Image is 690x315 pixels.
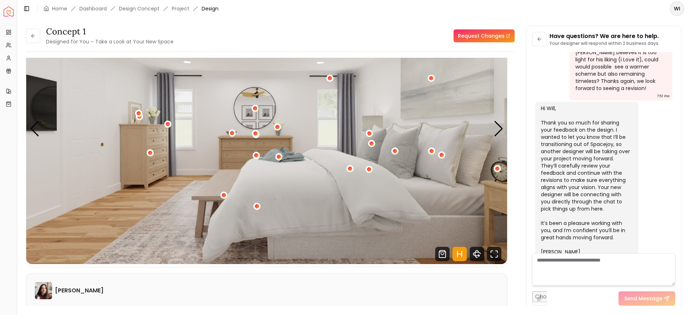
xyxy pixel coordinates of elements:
p: Have questions? We are here to help. [549,32,659,41]
a: Spacejoy [4,6,14,17]
img: Spacejoy Logo [4,6,14,17]
div: We do like the wall color, ceiling fans, and wall art. I would still like to see more options for... [575,27,666,92]
li: Design Concept [119,5,160,12]
img: Maria Castillero [35,282,52,299]
a: Request Changes [454,29,515,42]
nav: breadcrumb [43,5,218,12]
a: Dashboard [79,5,107,12]
div: Hi Will, Thank you so much for sharing your feedback on the design. I wanted to let you know that... [541,105,631,255]
div: 7:51 PM [657,93,670,100]
h3: concept 1 [46,26,174,37]
h6: [PERSON_NAME] [55,286,103,295]
a: Home [52,5,67,12]
a: Project [172,5,189,12]
span: WI [671,2,684,15]
svg: Fullscreen [487,247,501,261]
div: Next slide [494,121,503,137]
small: Designed for You – Take a Look at Your New Space [46,38,174,45]
div: Previous slide [30,121,40,137]
span: Design [202,5,218,12]
p: Your designer will respond within 2 business days. [549,41,659,46]
svg: Shop Products from this design [435,247,450,261]
svg: Hotspots Toggle [452,247,467,261]
svg: 360 View [470,247,484,261]
button: WI [670,1,684,16]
